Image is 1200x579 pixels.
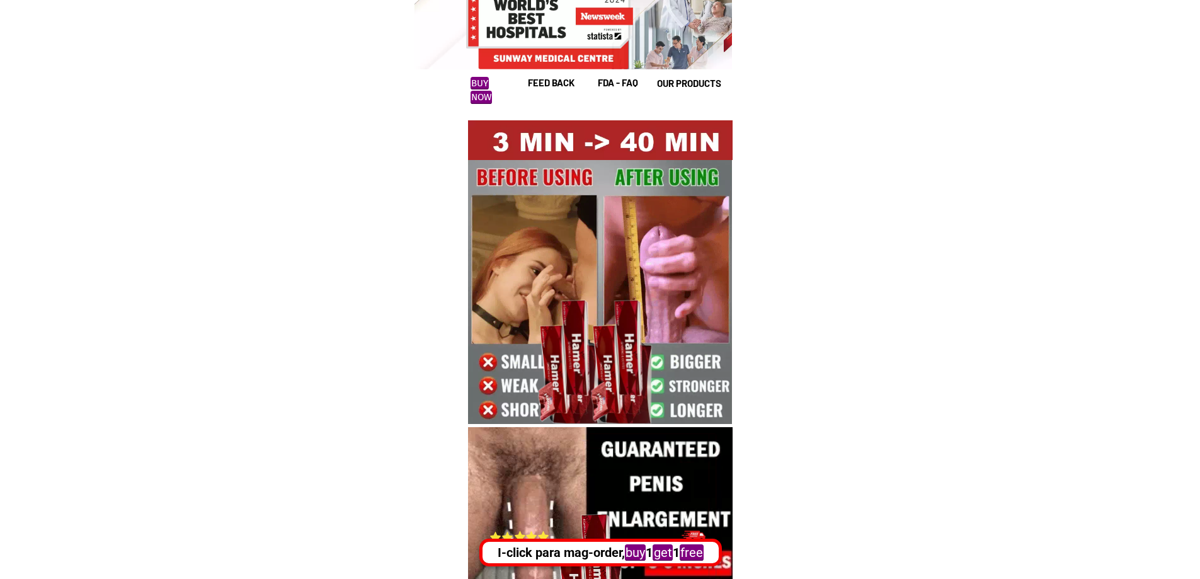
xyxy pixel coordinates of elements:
[528,76,596,90] h1: feed back
[657,76,731,91] h1: our products
[598,76,668,90] h1: fda - FAQ
[468,91,492,105] mark: now
[654,544,673,561] mark: get
[680,544,704,561] mark: free
[468,75,488,89] mark: buy
[626,544,646,561] mark: buy
[484,543,719,562] div: I-click para mag-order, 1 1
